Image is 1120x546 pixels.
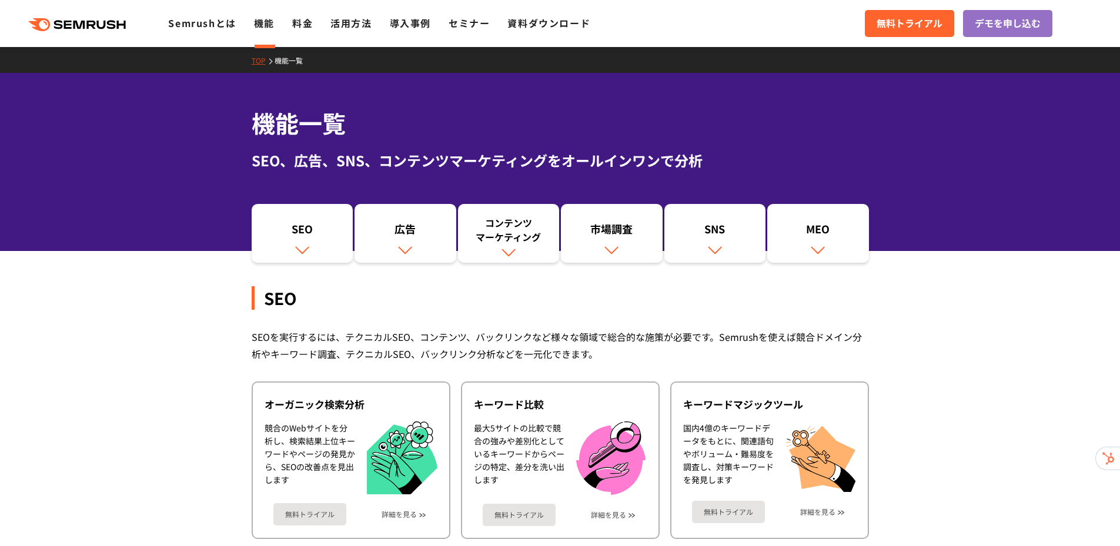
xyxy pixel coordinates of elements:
[591,511,626,519] a: 詳細を見る
[168,16,236,30] a: Semrushとは
[382,510,417,518] a: 詳細を見る
[683,421,774,492] div: 国内4億のキーワードデータをもとに、関連語句やボリューム・難易度を調査し、対策キーワードを発見します
[474,397,647,411] div: キーワード比較
[474,421,564,495] div: 最大5サイトの比較で競合の強みや差別化としているキーワードからページの特定、差分を洗い出します
[360,222,450,242] div: 広告
[252,329,869,363] div: SEOを実行するには、テクニカルSEO、コンテンツ、バックリンクなど様々な領域で総合的な施策が必要です。Semrushを使えば競合ドメイン分析やキーワード調査、テクニカルSEO、バックリンク分析...
[265,421,355,495] div: 競合のWebサイトを分析し、検索結果上位キーワードやページの発見から、SEOの改善点を見出します
[683,397,856,411] div: キーワードマジックツール
[767,204,869,263] a: MEO
[292,16,313,30] a: 料金
[692,501,765,523] a: 無料トライアル
[483,504,556,526] a: 無料トライアル
[252,55,275,65] a: TOP
[367,421,437,495] img: オーガニック検索分析
[664,204,766,263] a: SNS
[252,150,869,171] div: SEO、広告、SNS、コンテンツマーケティングをオールインワンで分析
[449,16,490,30] a: セミナー
[273,503,346,525] a: 無料トライアル
[865,10,954,37] a: 無料トライアル
[800,508,835,516] a: 詳細を見る
[464,216,554,244] div: コンテンツ マーケティング
[258,222,347,242] div: SEO
[275,55,312,65] a: 機能一覧
[567,222,657,242] div: 市場調査
[773,222,863,242] div: MEO
[390,16,431,30] a: 導入事例
[561,204,663,263] a: 市場調査
[963,10,1052,37] a: デモを申し込む
[507,16,590,30] a: 資料ダウンロード
[355,204,456,263] a: 広告
[877,16,942,31] span: 無料トライアル
[252,204,353,263] a: SEO
[576,421,646,495] img: キーワード比較
[670,222,760,242] div: SNS
[265,397,437,411] div: オーガニック検索分析
[975,16,1041,31] span: デモを申し込む
[458,204,560,263] a: コンテンツマーケティング
[330,16,372,30] a: 活用方法
[252,106,869,140] h1: 機能一覧
[252,286,869,310] div: SEO
[785,421,856,492] img: キーワードマジックツール
[254,16,275,30] a: 機能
